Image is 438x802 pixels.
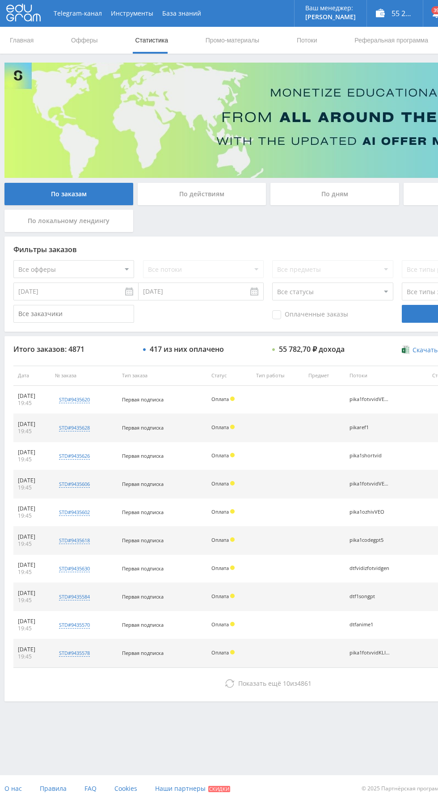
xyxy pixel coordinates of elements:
a: Главная [9,27,34,54]
div: std#9435606 [59,481,90,488]
span: FAQ [84,784,97,793]
div: [DATE] [18,646,46,653]
a: FAQ [84,775,97,802]
span: Холд [230,481,235,485]
span: Холд [230,509,235,514]
span: Холд [230,650,235,654]
div: dtfanime1 [350,622,390,628]
div: [DATE] [18,533,46,540]
span: Первая подписка [122,396,164,403]
span: Оплата [211,480,229,487]
span: Оплата [211,593,229,599]
span: Оплата [211,452,229,459]
span: Первая подписка [122,565,164,572]
span: Оплата [211,508,229,515]
span: Холд [230,594,235,598]
a: Потоки [296,27,318,54]
div: pika1fotvvidVEO3 [350,397,390,402]
div: 19:45 [18,540,46,548]
div: std#9435602 [59,509,90,516]
span: Правила [40,784,67,793]
span: Первая подписка [122,424,164,431]
div: 19:45 [18,653,46,660]
a: Правила [40,775,67,802]
span: Холд [230,397,235,401]
span: Первая подписка [122,509,164,515]
div: std#9435626 [59,452,90,460]
div: std#9435584 [59,593,90,600]
div: 417 из них оплачено [150,345,224,353]
div: 19:45 [18,625,46,632]
a: О нас [4,775,22,802]
div: pika1shortvid [350,453,390,459]
a: Реферальная программа [354,27,429,54]
span: Холд [230,622,235,626]
div: По действиям [138,183,266,205]
a: Офферы [70,27,99,54]
span: Наши партнеры [155,784,206,793]
span: 4861 [297,679,312,688]
div: pika1fotvvidKLING [350,650,390,656]
div: [DATE] [18,561,46,569]
div: 19:45 [18,428,46,435]
p: Ваш менеджер: [305,4,356,12]
div: std#9435570 [59,621,90,629]
div: pikaref1 [350,425,390,431]
span: Показать ещё [238,679,281,688]
span: Первая подписка [122,537,164,544]
div: std#9435628 [59,424,90,431]
span: Холд [230,453,235,457]
span: из [238,679,312,688]
div: [DATE] [18,505,46,512]
div: По дням [270,183,399,205]
span: Первая подписка [122,621,164,628]
span: Первая подписка [122,650,164,656]
span: Холд [230,425,235,429]
span: Cookies [114,784,137,793]
div: 19:45 [18,569,46,576]
th: Дата [13,366,51,386]
div: std#9435620 [59,396,90,403]
th: Потоки [345,366,414,386]
th: Предмет [304,366,345,386]
span: Оплата [211,396,229,402]
span: Первая подписка [122,593,164,600]
div: dtf1songpt [350,594,390,599]
span: Первая подписка [122,452,164,459]
div: dtfvidizfotvidgen [350,566,390,571]
div: [DATE] [18,449,46,456]
a: Cookies [114,775,137,802]
div: Итого заказов: 4871 [13,345,134,353]
div: [DATE] [18,477,46,484]
span: Оплаченные заказы [272,310,348,319]
span: Оплата [211,621,229,628]
div: [DATE] [18,590,46,597]
span: Оплата [211,565,229,571]
span: Первая подписка [122,481,164,487]
span: Оплата [211,536,229,543]
th: Тип заказа [118,366,207,386]
img: xlsx [402,345,409,354]
div: По заказам [4,183,133,205]
span: Холд [230,537,235,542]
div: 19:45 [18,400,46,407]
div: pika1codegpt5 [350,537,390,543]
th: Статус [207,366,252,386]
div: [DATE] [18,618,46,625]
div: 19:45 [18,456,46,463]
div: 19:45 [18,597,46,604]
span: Оплата [211,649,229,656]
span: Холд [230,566,235,570]
span: Оплата [211,424,229,431]
div: pika1ozhivVEO [350,509,390,515]
div: 19:45 [18,512,46,519]
div: std#9435630 [59,565,90,572]
div: 19:45 [18,484,46,491]
th: № заказа [51,366,118,386]
a: Наши партнеры Скидки [155,775,230,802]
span: Скидки [208,786,230,792]
div: [DATE] [18,421,46,428]
div: pika1fotvvidVEO3 [350,481,390,487]
div: std#9435578 [59,650,90,657]
a: Промо-материалы [205,27,260,54]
